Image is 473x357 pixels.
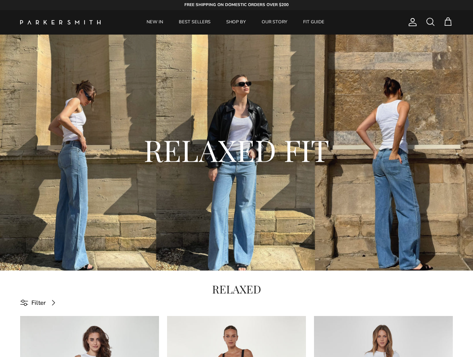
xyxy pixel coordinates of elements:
a: SHOP BY [219,10,253,35]
a: Account [405,17,417,27]
span: Filter [31,298,46,308]
h2: RELAXED FIT [44,131,429,169]
div: Primary [120,10,351,35]
a: Filter [20,294,61,312]
a: NEW IN [139,10,170,35]
strong: FREE SHIPPING ON DOMESTIC ORDERS OVER $200 [184,2,289,8]
h1: RELAXED [20,283,453,296]
a: OUR STORY [254,10,295,35]
img: Parker Smith [20,20,101,25]
a: BEST SELLERS [171,10,218,35]
a: FIT GUIDE [296,10,332,35]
